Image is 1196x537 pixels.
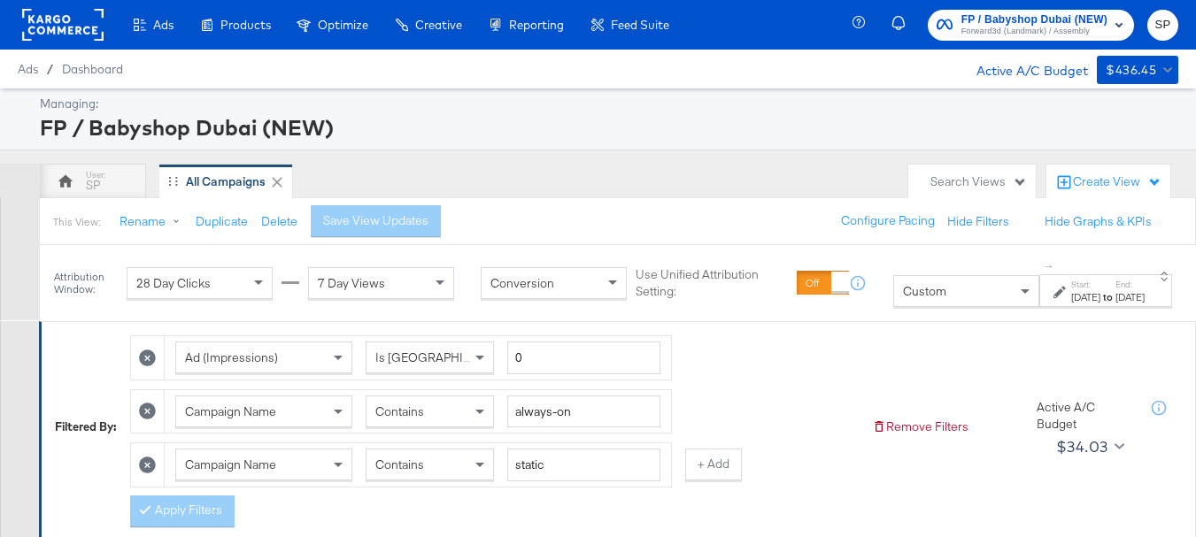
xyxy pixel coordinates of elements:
[1071,291,1100,305] div: [DATE]
[636,267,789,300] label: Use Unified Attribution Setting:
[136,275,211,291] span: 28 Day Clicks
[509,18,564,32] span: Reporting
[375,456,424,472] span: Contains
[685,449,742,480] button: + Add
[186,173,266,190] div: All Campaigns
[1056,433,1107,460] div: $34.03
[903,284,946,300] span: Custom
[507,395,660,428] input: Enter a search term
[86,177,100,194] div: SP
[185,403,276,419] span: Campaign Name
[1115,291,1145,305] div: [DATE]
[1041,264,1058,270] span: ↑
[38,62,62,76] span: /
[1097,56,1178,84] button: $436.45
[53,215,100,229] div: This View:
[62,62,123,76] a: Dashboard
[196,213,248,230] button: Duplicate
[220,18,271,32] span: Products
[375,403,424,419] span: Contains
[261,213,297,230] button: Delete
[507,449,660,481] input: Enter a search term
[611,18,669,32] span: Feed Suite
[1049,432,1128,460] button: $34.03
[53,271,118,295] div: Attribution Window:
[947,213,1009,230] button: Hide Filters
[40,112,1174,142] div: FP / Babyshop Dubai (NEW)
[153,18,174,32] span: Ads
[930,173,1027,190] div: Search Views
[961,25,1107,39] span: Forward3d (Landmark) / Assembly
[1154,15,1171,35] span: SP
[1071,280,1100,291] label: Start:
[168,176,178,186] div: Drag to reorder tab
[18,62,38,76] span: Ads
[1147,10,1178,41] button: SP
[185,349,278,365] span: Ad (Impressions)
[1115,280,1145,291] label: End:
[872,418,968,435] button: Remove Filters
[928,10,1134,41] button: FP / Babyshop Dubai (NEW)Forward3d (Landmark) / Assembly
[961,11,1107,29] span: FP / Babyshop Dubai (NEW)
[318,18,368,32] span: Optimize
[1045,213,1152,230] button: Hide Graphs & KPIs
[507,341,660,374] input: Enter a number
[1073,173,1161,191] div: Create View
[958,56,1088,82] div: Active A/C Budget
[829,205,947,237] button: Configure Pacing
[55,418,117,435] div: Filtered By:
[185,456,276,472] span: Campaign Name
[1037,399,1134,432] div: Active A/C Budget
[490,275,554,291] span: Conversion
[318,275,385,291] span: 7 Day Views
[1106,59,1156,81] div: $436.45
[107,206,199,238] button: Rename
[375,349,511,365] span: Is [GEOGRAPHIC_DATA]
[415,18,462,32] span: Creative
[1100,291,1115,304] strong: to
[40,96,1174,112] div: Managing:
